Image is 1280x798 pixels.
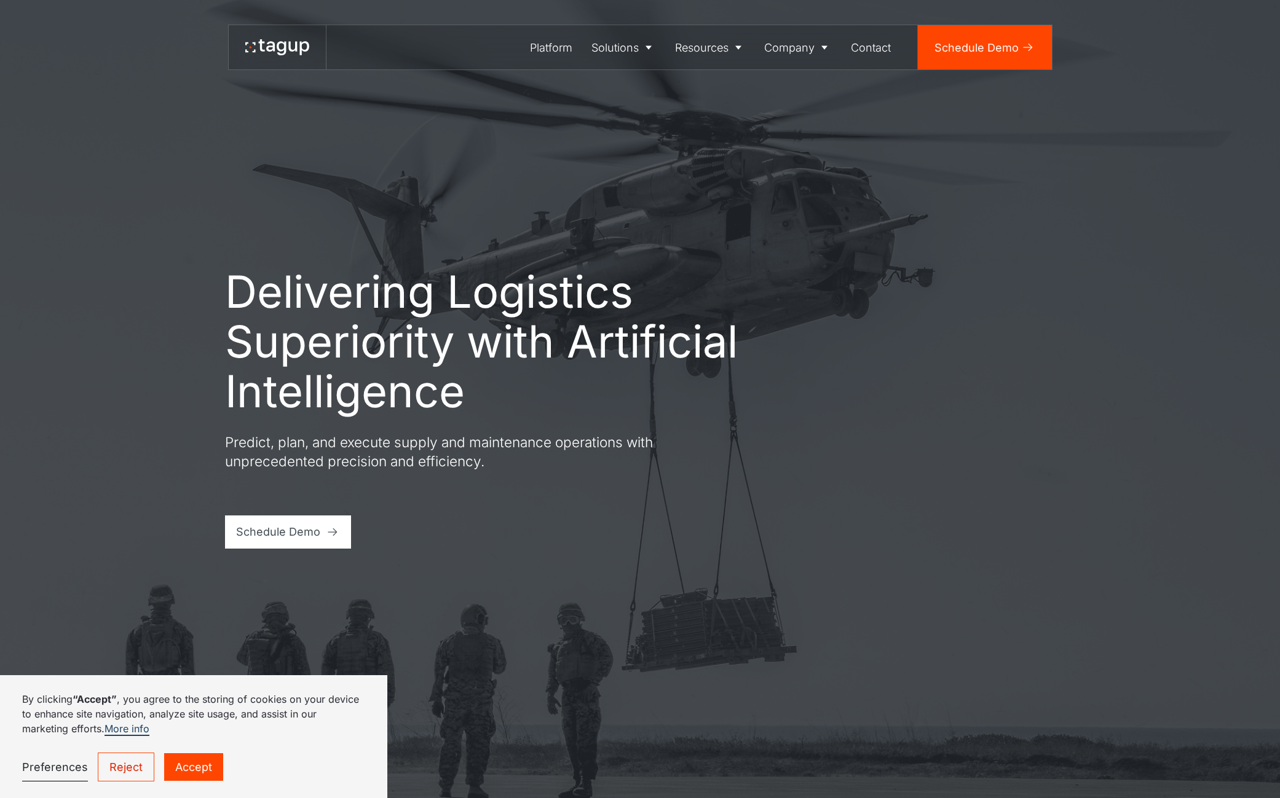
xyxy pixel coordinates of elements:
[755,25,842,69] a: Company
[98,753,154,781] a: Reject
[520,25,582,69] a: Platform
[582,25,666,69] a: Solutions
[236,523,320,540] div: Schedule Demo
[225,267,741,416] h1: Delivering Logistics Superiority with Artificial Intelligence
[591,39,639,56] div: Solutions
[225,432,668,471] p: Predict, plan, and execute supply and maintenance operations with unprecedented precision and eff...
[22,692,365,736] p: By clicking , you agree to the storing of cookies on your device to enhance site navigation, anal...
[164,753,223,781] a: Accept
[851,39,891,56] div: Contact
[665,25,755,69] a: Resources
[918,25,1052,69] a: Schedule Demo
[841,25,901,69] a: Contact
[764,39,815,56] div: Company
[73,693,117,705] strong: “Accept”
[530,39,572,56] div: Platform
[225,515,351,549] a: Schedule Demo
[934,39,1019,56] div: Schedule Demo
[22,753,88,781] a: Preferences
[675,39,729,56] div: Resources
[105,722,149,736] a: More info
